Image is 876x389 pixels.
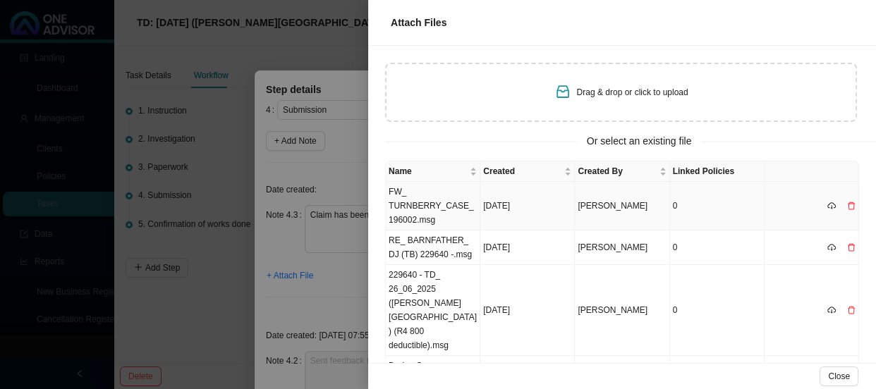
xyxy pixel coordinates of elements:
button: Close [820,366,858,386]
th: Created [480,161,575,182]
span: Name [389,164,467,178]
span: Attach Files [391,17,446,28]
td: 0 [670,230,765,265]
span: [PERSON_NAME] [578,305,647,315]
span: inbox [554,83,571,100]
span: cloud-download [827,243,836,252]
td: FW_ TURNBERRY_CASE_196002.msg [386,182,480,230]
td: 0 [670,265,765,356]
span: delete [847,202,856,210]
td: 229640 - TD_ 26_06_2025 ([PERSON_NAME][GEOGRAPHIC_DATA]) (R4 800 deductible).msg [386,265,480,356]
td: [DATE] [480,230,575,265]
td: [DATE] [480,182,575,230]
th: Name [386,161,480,182]
span: delete [847,306,856,314]
span: Drag & drop or click to upload [577,87,688,97]
span: Created [483,164,561,178]
td: 0 [670,182,765,230]
th: Linked Policies [670,161,765,182]
span: Created By [578,164,656,178]
span: cloud-download [827,202,836,210]
td: [DATE] [480,265,575,356]
span: [PERSON_NAME] [578,242,647,252]
span: Close [828,369,850,383]
td: RE_ BARNFATHER_ DJ (TB) 229640 -.msg [386,230,480,265]
span: delete [847,243,856,252]
span: cloud-download [827,306,836,314]
span: [PERSON_NAME] [578,201,647,211]
span: Or select an existing file [577,133,702,149]
th: Created By [575,161,669,182]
